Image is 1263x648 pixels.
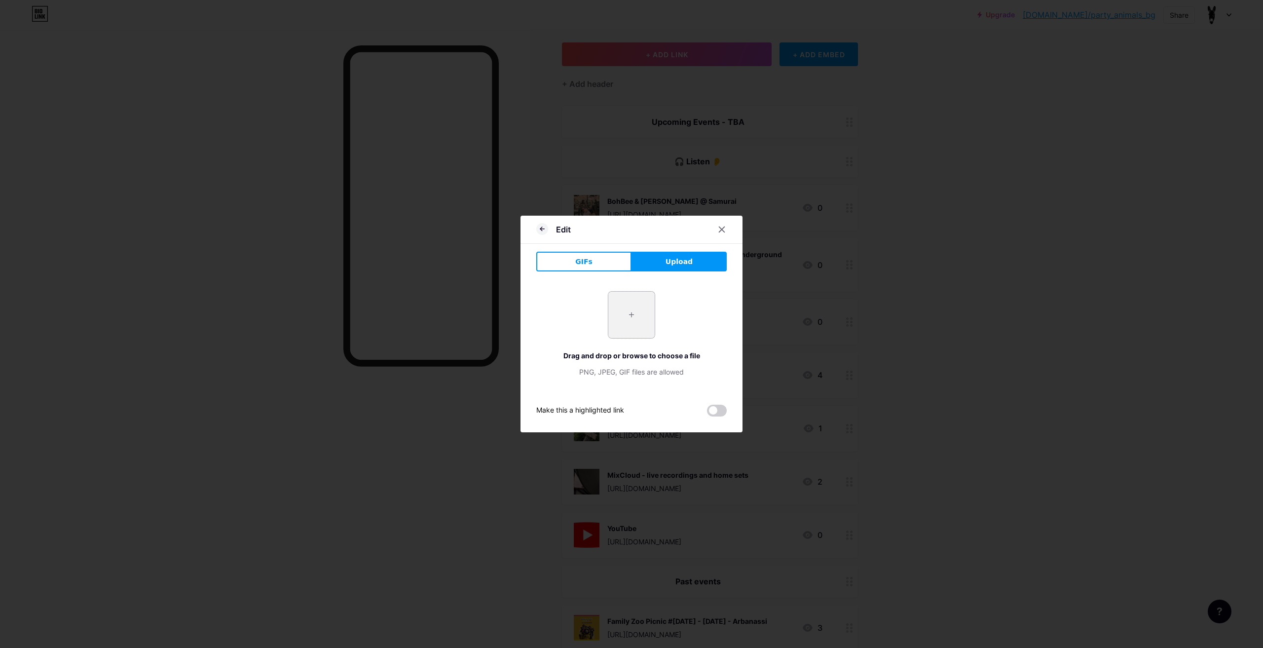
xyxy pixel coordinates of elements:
button: Upload [631,252,727,271]
span: GIFs [575,257,593,267]
button: GIFs [536,252,631,271]
span: Upload [666,257,693,267]
div: Make this a highlighted link [536,405,624,417]
div: Drag and drop or browse to choose a file [536,350,727,361]
div: Edit [556,224,571,235]
div: PNG, JPEG, GIF files are allowed [536,367,727,377]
